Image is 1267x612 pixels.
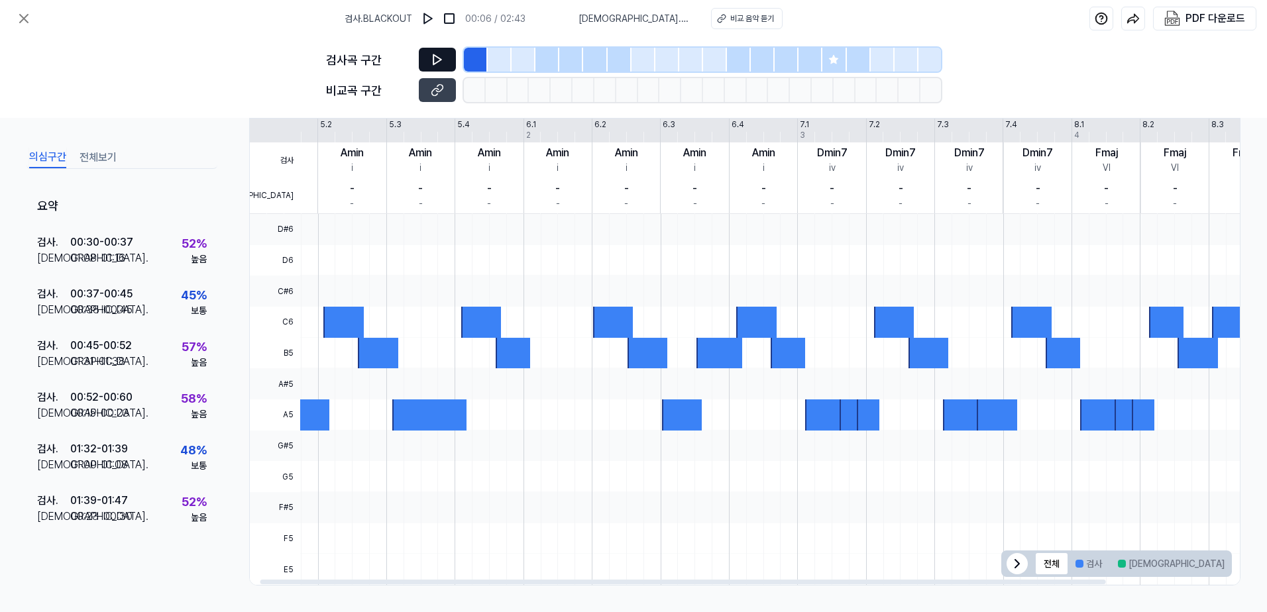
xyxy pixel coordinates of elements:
div: 높음 [191,407,207,421]
div: 비교곡 구간 [326,81,411,99]
div: 01:39 - 01:47 [70,493,128,509]
div: i [557,161,559,175]
span: F5 [250,523,300,554]
div: 8.3 [1211,119,1224,130]
div: - [1036,181,1040,197]
div: - [624,181,629,197]
div: 높음 [191,356,207,370]
div: Dmin7 [817,145,848,161]
div: 4 [1074,129,1079,141]
div: - [693,197,697,211]
div: 6.2 [594,119,606,130]
div: - [1173,197,1177,211]
div: - [487,197,491,211]
div: iv [966,161,973,175]
div: VI [1171,161,1179,175]
div: 6.4 [732,119,744,130]
span: [DEMOGRAPHIC_DATA] . Macron [578,12,695,26]
div: 2 [526,129,531,141]
div: 보통 [191,459,207,473]
div: 8.2 [1142,119,1154,130]
div: Amin [752,145,775,161]
div: 검사 . [37,493,70,509]
div: [DEMOGRAPHIC_DATA] . [37,405,70,421]
div: - [899,181,903,197]
div: 52 % [182,493,207,511]
button: PDF 다운로드 [1162,7,1248,30]
div: iv [897,161,904,175]
div: VI [1103,161,1111,175]
div: 58 % [181,389,207,407]
div: 7.1 [800,119,809,130]
div: i [488,161,490,175]
div: - [350,181,355,197]
span: A#5 [250,368,300,399]
div: - [1105,197,1109,211]
button: 검사 [1068,553,1110,574]
div: Amin [615,145,638,161]
div: Fmaj [1095,145,1118,161]
div: 00:30 - 00:37 [70,234,133,250]
div: 00:23 - 00:30 [70,509,133,525]
div: iv [829,161,836,175]
div: 높음 [191,511,207,525]
div: i [763,161,765,175]
div: 52 % [182,234,207,252]
div: 00:37 - 00:45 [70,286,133,302]
div: Amin [546,145,569,161]
div: 8.1 [1074,119,1084,130]
div: 검사 . [37,338,70,354]
div: 6.1 [526,119,536,130]
div: 보통 [191,304,207,318]
div: 48 % [180,441,207,459]
div: - [692,181,697,197]
div: Amin [409,145,432,161]
button: 전체보기 [80,147,117,168]
img: help [1095,12,1108,25]
span: G#5 [250,431,300,462]
span: D6 [250,245,300,276]
div: 45 % [181,286,207,304]
div: Fmaj [1233,145,1255,161]
img: play [421,12,435,25]
div: 5.2 [320,119,332,130]
div: 7.2 [869,119,880,130]
div: 비교 음악 듣기 [730,13,774,25]
div: - [761,181,766,197]
button: 의심구간 [29,147,66,168]
div: [DEMOGRAPHIC_DATA] . [37,250,70,266]
div: i [626,161,628,175]
span: F#5 [250,492,300,523]
div: - [555,181,560,197]
div: - [487,181,492,197]
span: G5 [250,461,300,492]
div: - [1036,197,1040,211]
div: - [624,197,628,211]
div: 00:15 - 00:23 [70,405,129,421]
div: i [694,161,696,175]
span: C#6 [250,276,300,307]
a: 비교 음악 듣기 [711,8,783,29]
div: - [350,197,354,211]
div: 7.4 [1005,119,1017,130]
div: 01:08 - 01:16 [70,250,125,266]
div: - [830,197,834,211]
span: 검사 . BLACKOUT [345,12,412,26]
span: E5 [250,554,300,585]
span: A5 [250,399,300,431]
div: 높음 [191,252,207,266]
span: [DEMOGRAPHIC_DATA] [250,178,300,214]
div: - [556,197,560,211]
img: PDF Download [1164,11,1180,26]
span: C6 [250,307,300,338]
div: 00:38 - 00:45 [70,302,133,318]
div: 6.3 [663,119,675,130]
div: 7.3 [937,119,949,130]
img: stop [443,12,456,25]
div: VI [1240,161,1248,175]
div: Amin [478,145,501,161]
div: 검사곡 구간 [326,51,411,69]
div: 검사 . [37,286,70,302]
div: [DEMOGRAPHIC_DATA] . [37,457,70,473]
div: i [419,161,421,175]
